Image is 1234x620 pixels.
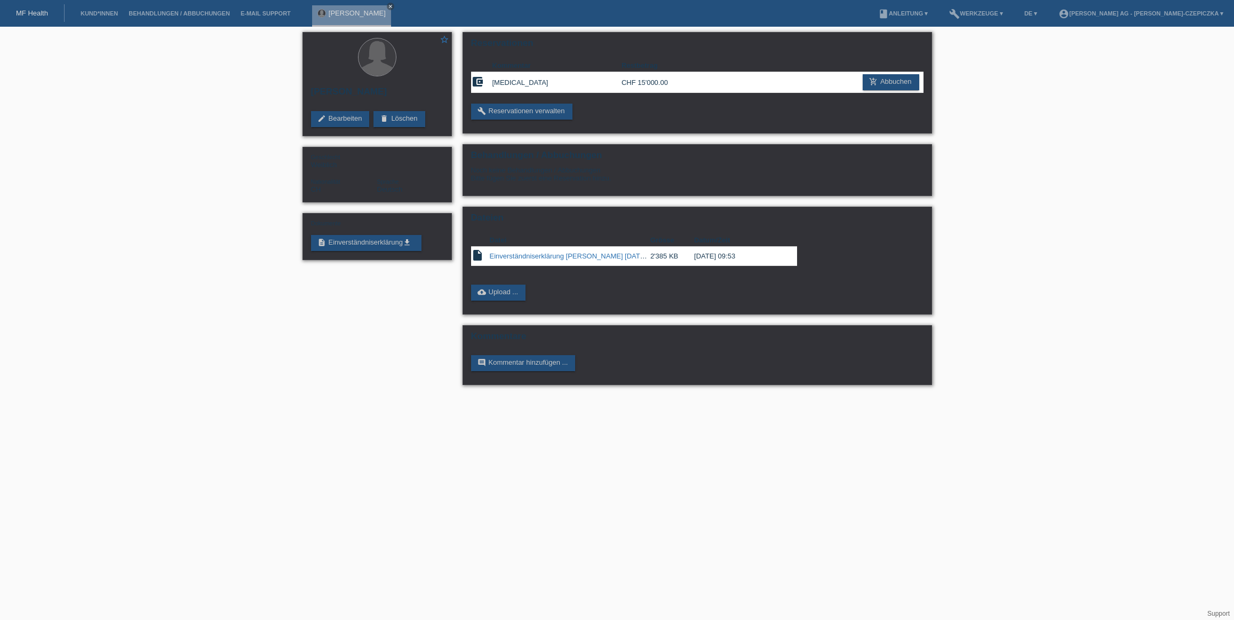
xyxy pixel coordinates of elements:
[492,72,622,93] td: [MEDICAL_DATA]
[477,358,486,367] i: comment
[311,153,377,169] div: Weiblich
[317,238,326,247] i: description
[1053,10,1229,17] a: account_circle[PERSON_NAME] AG - [PERSON_NAME]-Czepiczka ▾
[873,10,933,17] a: bookAnleitung ▾
[16,9,48,17] a: MF Health
[311,220,341,226] span: Dokumente
[235,10,296,17] a: E-Mail Support
[477,288,486,296] i: cloud_upload
[403,238,411,247] i: get_app
[440,35,449,46] a: star_border
[490,252,658,260] a: Einverständniserklärung [PERSON_NAME] [DATE].pdf
[311,235,421,251] a: descriptionEinverständniserklärungget_app
[75,10,123,17] a: Kund*innen
[492,59,622,72] th: Kommentar
[694,234,782,247] th: Datum/Zeit
[1019,10,1042,17] a: DE ▾
[694,247,782,266] td: [DATE] 09:53
[311,185,321,193] span: Schweiz
[1207,610,1230,617] a: Support
[311,178,340,185] span: Nationalität
[387,3,394,10] a: close
[471,285,526,301] a: cloud_uploadUpload ...
[311,111,370,127] a: editBearbeiten
[863,74,919,90] a: add_shopping_cartAbbuchen
[471,38,923,54] h2: Reservationen
[869,77,878,86] i: add_shopping_cart
[949,9,960,19] i: build
[944,10,1008,17] a: buildWerkzeuge ▾
[650,247,694,266] td: 2'385 KB
[377,185,403,193] span: Deutsch
[622,59,686,72] th: Restbetrag
[377,178,399,185] span: Sprache
[311,87,443,103] h2: [PERSON_NAME]
[878,9,889,19] i: book
[490,234,650,247] th: Datei
[471,355,576,371] a: commentKommentar hinzufügen ...
[317,114,326,123] i: edit
[440,35,449,44] i: star_border
[471,75,484,88] i: account_balance_wallet
[471,331,923,347] h2: Kommentare
[311,154,340,160] span: Geschlecht
[373,111,425,127] a: deleteLöschen
[123,10,235,17] a: Behandlungen / Abbuchungen
[471,104,572,120] a: buildReservationen verwalten
[388,4,393,9] i: close
[622,72,686,93] td: CHF 15'000.00
[471,150,923,166] h2: Behandlungen / Abbuchungen
[380,114,388,123] i: delete
[329,9,386,17] a: [PERSON_NAME]
[477,107,486,115] i: build
[471,249,484,262] i: insert_drive_file
[650,234,694,247] th: Grösse
[471,166,923,190] div: Noch keine Behandlungen / Abbuchungen Bitte fügen Sie zuerst eine Reservation hinzu.
[471,213,923,229] h2: Dateien
[1058,9,1069,19] i: account_circle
